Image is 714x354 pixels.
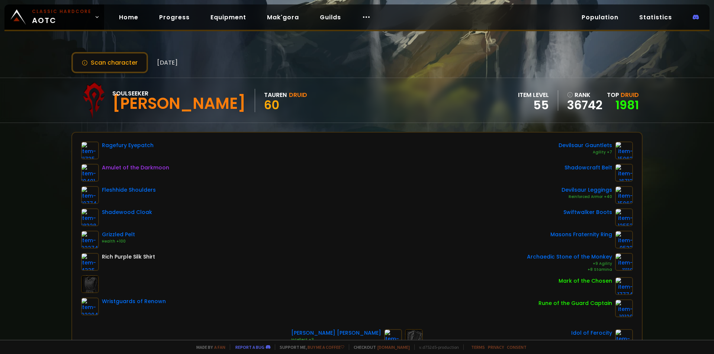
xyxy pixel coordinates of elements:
img: item-22204 [81,298,99,315]
img: item-15062 [615,186,633,204]
span: [DATE] [157,58,178,67]
span: Checkout [349,344,410,350]
a: Statistics [633,10,678,25]
div: Devilsaur Gauntlets [559,142,612,149]
a: Mak'gora [261,10,305,25]
div: [PERSON_NAME] [PERSON_NAME] [291,329,381,337]
small: Classic Hardcore [32,8,91,15]
a: Privacy [488,344,504,350]
span: v. d752d5 - production [414,344,459,350]
div: Swiftwalker Boots [563,208,612,216]
img: item-10774 [81,186,99,204]
a: Population [576,10,624,25]
img: item-19120 [615,299,633,317]
img: item-16713 [615,164,633,182]
a: [DOMAIN_NAME] [377,344,410,350]
a: Progress [153,10,196,25]
a: 36742 [567,100,602,111]
div: item level [518,90,549,100]
img: item-12553 [615,208,633,226]
div: Fleshhide Shoulders [102,186,156,194]
div: +9 Agility [527,261,612,267]
div: Reinforced Armor +40 [562,194,612,200]
span: 60 [264,97,279,113]
img: item-18328 [81,208,99,226]
img: item-11735 [81,142,99,159]
div: Amulet of the Darkmoon [102,164,169,172]
img: item-13046 [384,329,402,347]
div: Mark of the Chosen [559,277,612,285]
div: Idol of Ferocity [571,329,612,337]
a: Home [113,10,144,25]
div: Intellect +3 [291,337,381,343]
img: item-9533 [615,231,633,249]
img: item-22397 [615,329,633,347]
img: item-11118 [615,253,633,271]
button: Scan character [71,52,148,73]
a: a fan [214,344,225,350]
div: Rune of the Guard Captain [538,299,612,307]
span: Druid [621,91,639,99]
div: Devilsaur Leggings [562,186,612,194]
div: Top [607,90,639,100]
span: AOTC [32,8,91,26]
div: Archaedic Stone of the Monkey [527,253,612,261]
div: Shadowcraft Belt [565,164,612,172]
a: Report a bug [235,344,264,350]
div: rank [567,90,602,100]
span: Made by [192,344,225,350]
div: Rich Purple Silk Shirt [102,253,155,261]
img: item-19491 [81,164,99,182]
div: Masons Fraternity Ring [550,231,612,238]
div: Tauren [264,90,287,100]
img: item-15063 [615,142,633,159]
div: Grizzled Pelt [102,231,135,238]
div: Agility +7 [559,149,612,155]
div: Soulseeker [112,89,246,98]
div: Health +100 [102,238,135,244]
div: +8 Stamina [527,267,612,273]
div: Shadewood Cloak [102,208,152,216]
a: Classic HardcoreAOTC [4,4,104,30]
span: Support me, [275,344,344,350]
a: Guilds [314,10,347,25]
img: item-22274 [81,231,99,249]
a: Consent [507,344,527,350]
div: Druid [289,90,307,100]
div: [PERSON_NAME] [112,98,246,109]
a: Equipment [205,10,252,25]
a: Terms [471,344,485,350]
div: Ragefury Eyepatch [102,142,154,149]
img: item-17774 [615,277,633,295]
a: Buy me a coffee [308,344,344,350]
a: 1981 [615,97,639,113]
div: 55 [518,100,549,111]
div: Wristguards of Renown [102,298,166,305]
img: item-4335 [81,253,99,271]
